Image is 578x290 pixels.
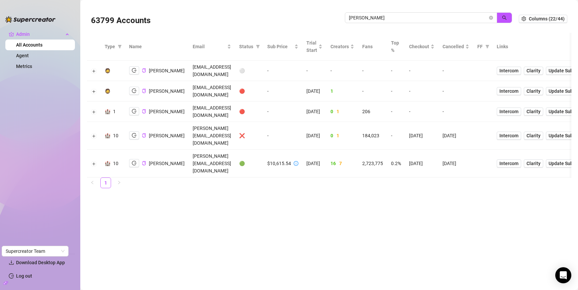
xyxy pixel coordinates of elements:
span: 16 [330,161,336,166]
span: Creators [330,43,349,50]
span: copy [142,68,146,73]
button: Expand row [91,161,97,166]
td: - [302,61,326,81]
span: Clarity [526,67,541,74]
span: logout [132,161,136,165]
span: download [9,260,14,265]
td: [PERSON_NAME][EMAIL_ADDRESS][DOMAIN_NAME] [189,122,235,150]
button: Columns (22/44) [519,15,567,23]
span: Sub Price [267,43,293,50]
span: Intercom [499,87,518,95]
td: [EMAIL_ADDRESS][DOMAIN_NAME] [189,61,235,81]
span: 7 [339,161,342,166]
button: logout [129,66,139,74]
span: [PERSON_NAME] [149,161,185,166]
span: 2,723,775 [362,161,383,166]
button: right [114,177,124,188]
span: 0 [330,133,333,138]
td: - [358,61,387,81]
span: Columns (22/44) [529,16,565,21]
td: [DATE] [405,122,439,150]
td: - [405,101,439,122]
td: - [263,101,302,122]
span: 206 [362,109,370,114]
span: Intercom [499,108,518,115]
td: [DATE] [439,150,473,177]
td: [DATE] [302,150,326,177]
td: - [405,81,439,101]
span: Intercom [499,132,518,139]
span: Cancelled [443,43,464,50]
li: 1 [100,177,111,188]
a: Log out [16,273,32,279]
span: logout [132,109,136,114]
span: logout [132,88,136,93]
td: - [439,81,473,101]
span: copy [142,161,146,165]
div: Open Intercom Messenger [555,267,571,283]
td: - [263,81,302,101]
div: 1 [113,108,116,115]
th: Creators [326,33,358,61]
td: - [326,61,358,81]
button: Copy Account UID [142,88,146,93]
span: 🔴 [239,88,245,94]
button: logout [129,107,139,115]
span: Type [105,43,115,50]
div: 🏰 [105,132,110,139]
a: Metrics [16,64,32,69]
span: Download Desktop App [16,260,65,265]
button: logout [129,87,139,95]
span: Intercom [499,160,518,167]
h3: 63799 Accounts [91,15,151,26]
a: Intercom [497,67,521,75]
th: Name [125,33,189,61]
li: Next Page [114,177,124,188]
span: crown [9,31,14,37]
th: Top % [387,33,405,61]
span: [PERSON_NAME] [149,109,185,114]
span: Clarity [526,108,541,115]
div: $10,615.54 [267,160,291,167]
td: [EMAIL_ADDRESS][DOMAIN_NAME] [189,81,235,101]
span: search [502,15,507,20]
th: Trial Start [302,33,326,61]
span: info-circle [294,161,298,166]
a: All Accounts [16,42,42,48]
span: Email [193,43,226,50]
span: Clarity [526,132,541,139]
div: 🧔 [105,87,110,95]
td: - [387,81,405,101]
span: logout [132,68,136,73]
span: filter [256,45,260,49]
div: 🏰 [105,160,110,167]
span: filter [485,45,489,49]
span: 1 [336,133,339,138]
button: Expand row [91,109,97,115]
button: logout [129,131,139,139]
button: left [87,177,98,188]
td: [EMAIL_ADDRESS][DOMAIN_NAME] [189,101,235,122]
a: Intercom [497,87,521,95]
td: - [358,81,387,101]
a: Agent [16,53,29,58]
span: Supercreator Team [6,246,65,256]
span: [PERSON_NAME] [149,68,185,73]
span: 1 [330,88,333,94]
button: close-circle [489,16,493,20]
span: build [3,281,8,285]
span: filter [116,42,123,52]
span: 0.2% [391,161,401,166]
input: Search by UID / Name / Email / Creator Username [349,14,488,21]
a: Clarity [524,87,543,95]
button: Copy Account UID [142,68,146,73]
td: - [439,61,473,81]
td: - [387,122,405,150]
span: [PERSON_NAME] [149,133,185,138]
span: [PERSON_NAME] [149,88,185,94]
span: filter [118,45,122,49]
span: 🔴 [239,109,245,114]
td: - [387,61,405,81]
button: Copy Account UID [142,109,146,114]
